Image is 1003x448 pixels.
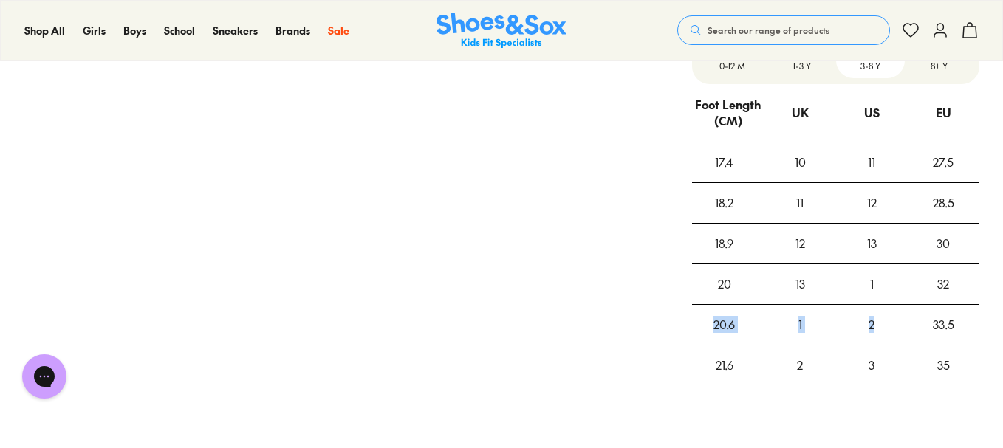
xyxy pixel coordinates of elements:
p: 3-8 Y [842,59,899,72]
div: 10 [764,142,835,182]
div: 32 [908,264,979,304]
div: EU [936,93,951,133]
div: 35 [908,345,979,385]
div: 1 [764,305,835,345]
div: UK [792,93,809,133]
div: 18.2 [692,183,756,223]
div: 17.4 [692,142,756,182]
p: 1-3 Y [773,59,829,72]
div: 2 [836,305,908,345]
div: 27.5 [908,142,979,182]
a: Sneakers [213,23,258,38]
a: Brands [275,23,310,38]
p: 0-12 M [704,59,761,72]
div: 28.5 [908,183,979,223]
div: 13 [836,224,908,263]
a: School [164,23,195,38]
a: Sale [328,23,349,38]
iframe: Gorgias live chat messenger [15,349,74,404]
span: Search our range of products [708,24,829,37]
div: 11 [836,142,908,182]
a: Girls [83,23,106,38]
div: 12 [836,183,908,223]
a: Shop All [24,23,65,38]
div: Foot Length (CM) [693,85,763,141]
div: 11 [764,183,835,223]
div: 30 [908,224,979,263]
img: SNS_Logo_Responsive.svg [437,13,566,49]
div: 3 [836,345,908,385]
div: 13 [764,264,835,304]
div: 18.9 [692,224,756,263]
button: Search our range of products [677,15,890,45]
div: 12 [764,224,835,263]
div: 33.5 [908,305,979,345]
a: Shoes & Sox [437,13,566,49]
div: 1 [836,264,908,304]
div: 20 [692,264,756,304]
p: 8+ Y [911,59,968,72]
div: US [864,93,880,133]
div: 2 [764,345,835,385]
div: 21.6 [692,345,756,385]
a: Boys [123,23,146,38]
div: 20.6 [692,305,756,345]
